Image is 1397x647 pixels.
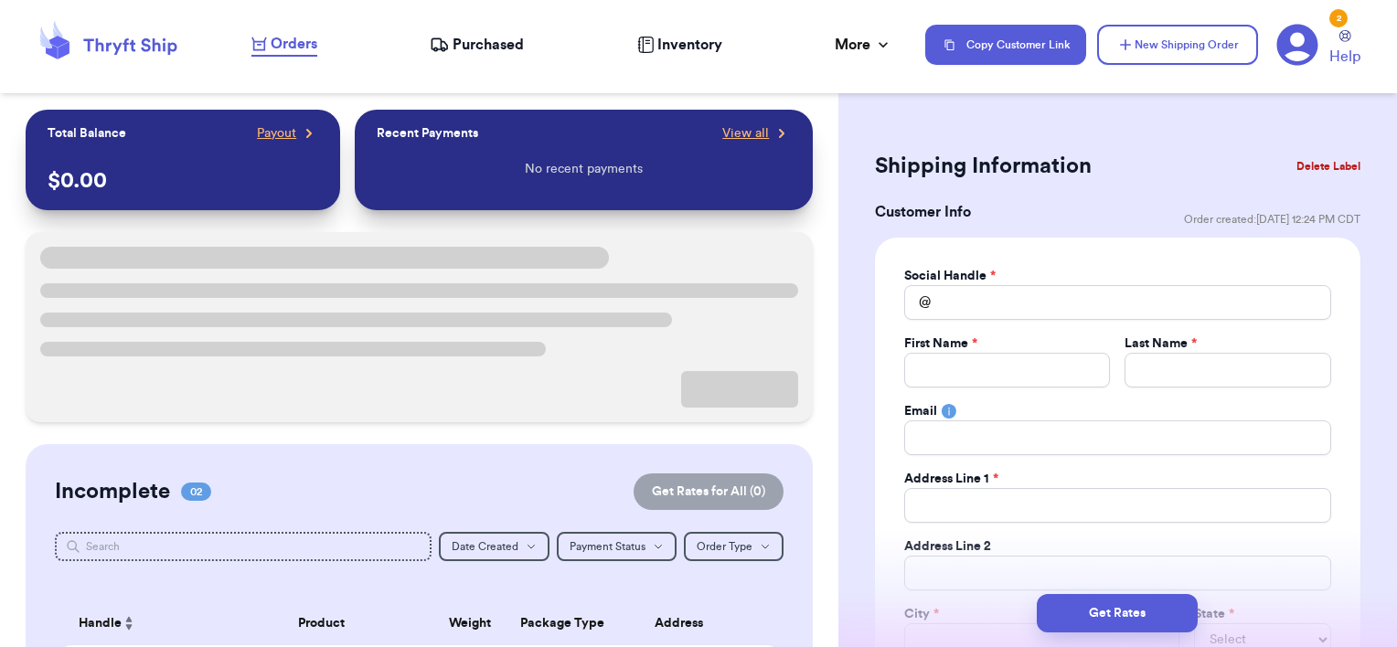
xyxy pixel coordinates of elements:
[430,34,524,56] a: Purchased
[55,532,432,561] input: Search
[452,541,518,552] span: Date Created
[1184,212,1360,227] span: Order created: [DATE] 12:24 PM CDT
[722,124,769,143] span: View all
[1037,594,1198,632] button: Get Rates
[48,124,126,143] p: Total Balance
[1097,25,1258,65] button: New Shipping Order
[557,532,677,561] button: Payment Status
[570,541,645,552] span: Payment Status
[722,124,791,143] a: View all
[904,402,937,420] label: Email
[1329,46,1360,68] span: Help
[257,124,318,143] a: Payout
[634,473,784,510] button: Get Rates for All (0)
[257,124,296,143] span: Payout
[1329,9,1348,27] div: 2
[1125,334,1197,353] label: Last Name
[1289,146,1368,186] button: Delete Label
[251,33,317,57] a: Orders
[79,614,122,633] span: Handle
[1276,24,1318,66] a: 2
[697,541,752,552] span: Order Type
[684,532,784,561] button: Order Type
[587,601,782,645] th: Address
[904,267,996,285] label: Social Handle
[271,33,317,55] span: Orders
[453,34,524,56] span: Purchased
[48,166,319,196] p: $ 0.00
[904,537,991,556] label: Address Line 2
[835,34,892,56] div: More
[212,601,431,645] th: Product
[431,601,508,645] th: Weight
[925,25,1086,65] button: Copy Customer Link
[875,201,971,223] h3: Customer Info
[377,124,478,143] p: Recent Payments
[122,612,136,634] button: Sort ascending
[875,152,1092,181] h2: Shipping Information
[904,470,998,488] label: Address Line 1
[509,601,587,645] th: Package Type
[657,34,722,56] span: Inventory
[525,160,643,178] p: No recent payments
[439,532,549,561] button: Date Created
[181,483,211,501] span: 02
[1329,30,1360,68] a: Help
[904,334,977,353] label: First Name
[637,34,722,56] a: Inventory
[55,477,170,506] h2: Incomplete
[904,285,931,320] div: @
